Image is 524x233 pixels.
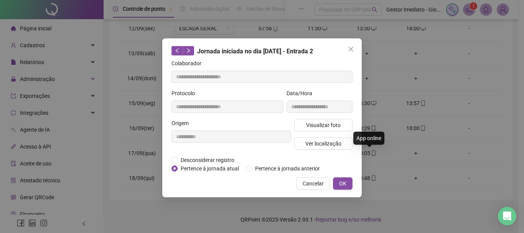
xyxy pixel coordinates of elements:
[287,89,317,97] label: Data/Hora
[339,179,346,188] span: OK
[171,46,183,55] button: left
[305,139,341,148] span: Ver localização
[178,156,237,164] span: Desconsiderar registro
[294,137,353,150] button: Ver localização
[171,89,200,97] label: Protocolo
[333,177,353,190] button: OK
[348,46,354,52] span: close
[175,48,180,53] span: left
[498,207,516,225] div: Open Intercom Messenger
[303,179,324,188] span: Cancelar
[171,119,194,127] label: Origem
[252,164,323,173] span: Pertence à jornada anterior
[345,43,357,55] button: Close
[183,46,194,55] button: right
[186,48,191,53] span: right
[171,59,206,68] label: Colaborador
[171,46,353,56] div: Jornada iniciada no dia [DATE] - Entrada 2
[178,164,242,173] span: Pertence à jornada atual
[297,177,330,190] button: Cancelar
[294,119,353,131] button: Visualizar foto
[306,121,341,129] span: Visualizar foto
